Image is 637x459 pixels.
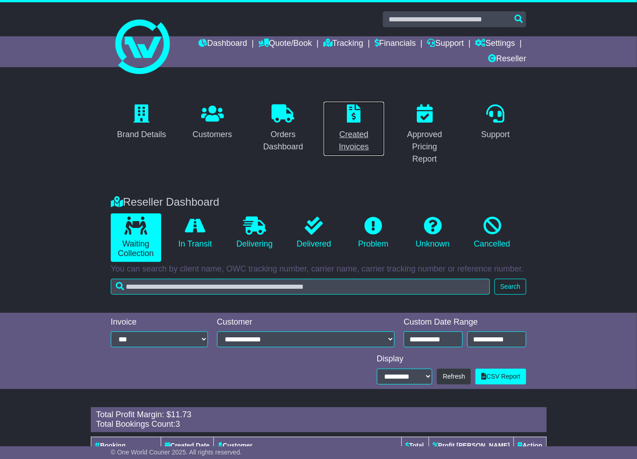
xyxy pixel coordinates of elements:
a: Delivering [229,213,280,252]
a: Financials [375,36,416,52]
a: Customers [187,101,238,144]
p: You can search by client name, OWC tracking number, carrier name, carrier tracking number or refe... [111,264,526,274]
a: In Transit [170,213,221,252]
a: Brand Details [111,101,172,144]
th: Total [402,437,429,454]
a: Cancelled [467,213,517,252]
th: Created Date [161,437,213,454]
a: Support [475,101,516,144]
div: Customers [193,128,232,141]
a: Orders Dashboard [252,101,314,156]
th: Profit [PERSON_NAME] [429,437,514,454]
span: 11.73 [171,410,192,419]
span: © One World Courier 2025. All rights reserved. [111,449,242,456]
span: 3 [176,420,180,429]
a: Settings [475,36,515,52]
a: Problem [348,213,399,252]
a: Support [427,36,464,52]
div: Display [377,354,527,364]
a: Delivered [289,213,339,252]
button: Search [494,279,526,295]
th: Action [514,437,546,454]
div: Brand Details [117,128,166,141]
div: Custom Date Range [404,317,526,327]
a: Waiting Collection [111,213,161,262]
div: Orders Dashboard [258,128,308,153]
a: CSV Report [475,369,526,385]
div: Support [481,128,510,141]
div: Created Invoices [329,128,379,153]
div: Reseller Dashboard [106,196,531,209]
a: Reseller [488,52,526,67]
a: Approved Pricing Report [394,101,455,168]
a: Unknown [408,213,458,252]
div: Invoice [111,317,208,327]
a: Quote/Book [258,36,312,52]
a: Created Invoices [323,101,385,156]
button: Refresh [437,369,471,385]
a: Tracking [323,36,363,52]
div: Total Profit Margin: $ [96,410,541,420]
div: Total Bookings Count: [96,420,541,429]
th: Booking [91,437,161,454]
a: Dashboard [198,36,247,52]
th: Customer [213,437,401,454]
div: Customer [217,317,395,327]
div: Approved Pricing Report [400,128,449,165]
